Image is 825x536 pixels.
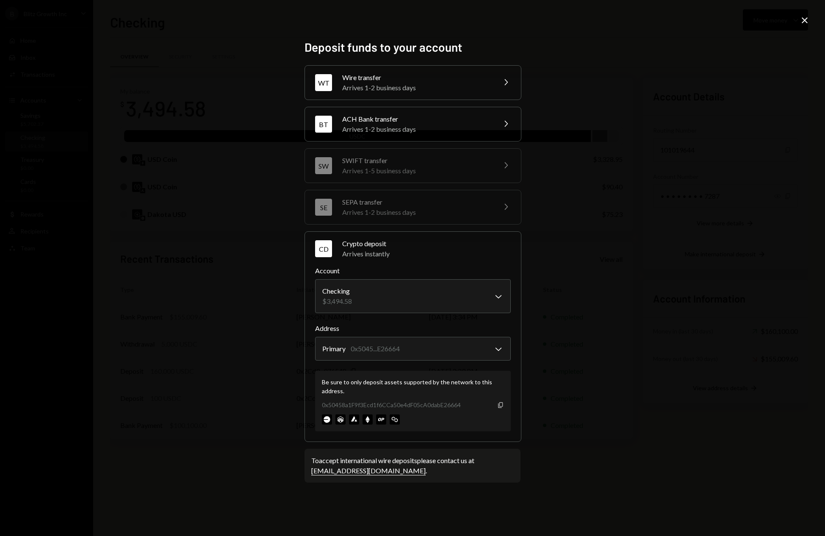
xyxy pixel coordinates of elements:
img: base-mainnet [322,414,332,425]
button: SESEPA transferArrives 1-2 business days [305,190,521,224]
img: ethereum-mainnet [363,414,373,425]
button: Address [315,337,511,361]
div: Wire transfer [342,72,490,83]
button: CDCrypto depositArrives instantly [305,232,521,266]
label: Account [315,266,511,276]
div: Arrives instantly [342,249,511,259]
div: SWIFT transfer [342,156,490,166]
div: SEPA transfer [342,197,490,207]
div: 0x5045...E26664 [351,344,400,354]
div: Crypto deposit [342,239,511,249]
button: SWSWIFT transferArrives 1-5 business days [305,149,521,183]
div: SW [315,157,332,174]
div: SE [315,199,332,216]
button: BTACH Bank transferArrives 1-2 business days [305,107,521,141]
div: 0x50458a1F9f3Ecd1f6CCa50e4dF05cA0dabE26664 [322,400,461,409]
img: optimism-mainnet [376,414,386,425]
div: CDCrypto depositArrives instantly [315,266,511,431]
a: [EMAIL_ADDRESS][DOMAIN_NAME] [311,467,426,475]
div: Arrives 1-2 business days [342,124,490,134]
img: arbitrum-mainnet [335,414,346,425]
div: Be sure to only deposit assets supported by the network to this address. [322,378,504,395]
button: WTWire transferArrives 1-2 business days [305,66,521,100]
div: Arrives 1-2 business days [342,83,490,93]
div: Arrives 1-5 business days [342,166,490,176]
img: avalanche-mainnet [349,414,359,425]
button: Account [315,279,511,313]
div: To accept international wire deposits please contact us at . [311,455,514,476]
div: ACH Bank transfer [342,114,490,124]
div: BT [315,116,332,133]
h2: Deposit funds to your account [305,39,520,56]
div: CD [315,240,332,257]
div: Arrives 1-2 business days [342,207,490,217]
img: polygon-mainnet [390,414,400,425]
div: WT [315,74,332,91]
label: Address [315,323,511,333]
